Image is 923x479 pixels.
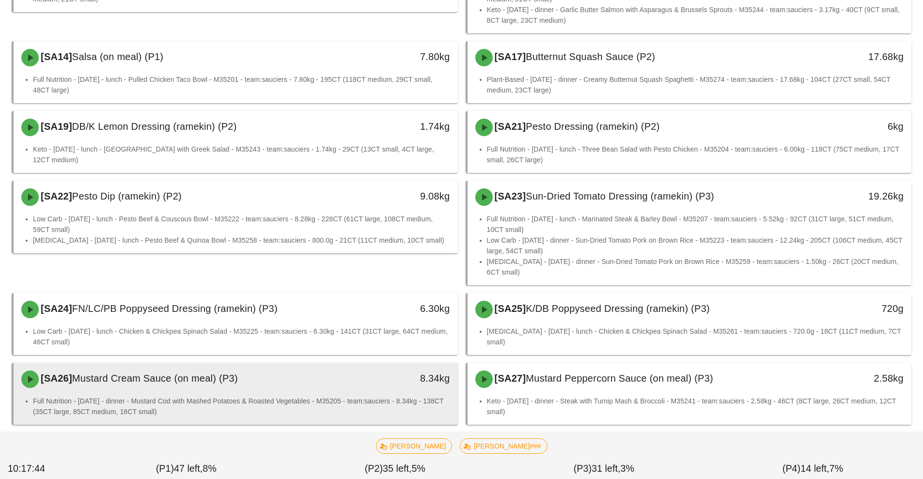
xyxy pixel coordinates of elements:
li: Low Carb - [DATE] - dinner - Sun-Dried Tomato Pork on Brown Rice - M35223 - team:sauciers - 12.24... [487,235,904,256]
li: Full Nutrition - [DATE] - dinner - Mustard Cod with Mashed Potatoes & Roasted Vegetables - M35205... [33,396,450,417]
li: Full Nutrition - [DATE] - lunch - Pulled Chicken Taco Bowl - M35201 - team:sauciers - 7.80kg - 19... [33,74,450,95]
span: [SA22] [39,191,72,201]
span: [SA14] [39,51,72,62]
div: 1.74kg [351,119,450,134]
div: 7.80kg [351,49,450,64]
span: [SA26] [39,373,72,384]
span: Pesto Dip (ramekin) (P2) [72,191,182,201]
span: [SA23] [493,191,526,201]
span: [SA24] [39,303,72,314]
li: Full Nutrition - [DATE] - lunch - Marinated Steak & Barley Bowl - M35207 - team:sauciers - 5.52kg... [487,214,904,235]
span: Mustard Cream Sauce (on meal) (P3) [72,373,238,384]
span: [PERSON_NAME] [382,439,446,453]
li: Keto - [DATE] - dinner - Garlic Butter Salmon with Asparagus & Brussels Sprouts - M35244 - team:s... [487,4,904,26]
span: 14 left, [800,463,829,474]
li: Keto - [DATE] - lunch - [GEOGRAPHIC_DATA] with Greek Salad - M35243 - team:sauciers - 1.74kg - 29... [33,144,450,165]
span: DB/K Lemon Dressing (ramekin) (P2) [72,121,237,132]
span: Butternut Squash Sauce (P2) [526,51,655,62]
div: 9.08kg [351,188,450,204]
div: (P4) 7% [708,460,917,478]
li: Full Nutrition - [DATE] - lunch - Three Bean Salad with Pesto Chicken - M35204 - team:sauciers - ... [487,144,904,165]
li: Low Carb - [DATE] - lunch - Chicken & Chickpea Spinach Salad - M35225 - team:sauciers - 6.30kg - ... [33,326,450,347]
div: 19.26kg [805,188,904,204]
span: Sun-Dried Tomato Dressing (ramekin) (P3) [526,191,714,201]
span: [SA25] [493,303,526,314]
span: [SA27] [493,373,526,384]
span: 35 left, [383,463,411,474]
div: 6.30kg [351,301,450,316]
div: 10:17:44 [6,460,82,478]
span: Mustard Peppercorn Sauce (on meal) (P3) [526,373,713,384]
div: 6kg [805,119,904,134]
div: 2.58kg [805,371,904,386]
span: FN/LC/PB Poppyseed Dressing (ramekin) (P3) [72,303,278,314]
div: 720g [805,301,904,316]
div: (P3) 3% [500,460,708,478]
span: [SA19] [39,121,72,132]
span: [SA17] [493,51,526,62]
span: [SA21] [493,121,526,132]
li: Plant-Based - [DATE] - dinner - Creamy Butternut Squash Spaghetti - M35274 - team:sauciers - 17.6... [487,74,904,95]
div: 8.34kg [351,371,450,386]
li: [MEDICAL_DATA] - [DATE] - lunch - Chicken & Chickpea Spinach Salad - M35261 - team:sauciers - 720... [487,326,904,347]
div: (P1) 8% [82,460,291,478]
div: (P2) 5% [291,460,500,478]
li: [MEDICAL_DATA] - [DATE] - dinner - Sun-Dried Tomato Pork on Brown Rice - M35259 - team:sauciers -... [487,256,904,278]
li: [MEDICAL_DATA] - [DATE] - lunch - Pesto Beef & Quinoa Bowl - M35258 - team:sauciers - 800.0g - 21... [33,235,450,246]
span: Pesto Dressing (ramekin) (P2) [526,121,659,132]
span: 31 left, [592,463,620,474]
li: Low Carb - [DATE] - lunch - Pesto Beef & Couscous Bowl - M35222 - team:sauciers - 8.28kg - 228CT ... [33,214,450,235]
span: Salsa (on meal) (P1) [72,51,163,62]
span: K/DB Poppyseed Dressing (ramekin) (P3) [526,303,710,314]
span: 47 left, [174,463,203,474]
div: 17.68kg [805,49,904,64]
span: [PERSON_NAME]### [466,439,541,453]
li: Keto - [DATE] - dinner - Steak with Turnip Mash & Broccoli - M35241 - team:sauciers - 2.58kg - 46... [487,396,904,417]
